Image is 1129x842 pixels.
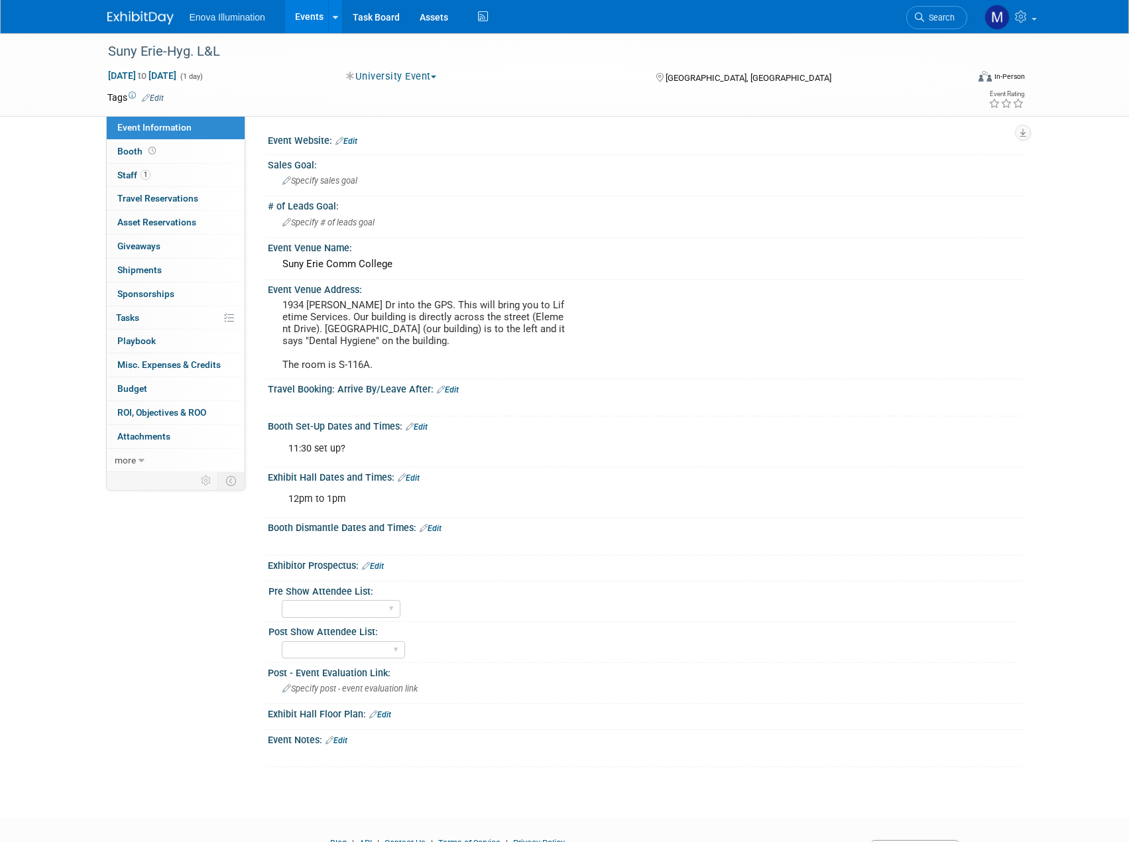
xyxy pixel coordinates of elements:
div: Event Venue Name: [268,238,1022,255]
span: Enova Illumination [190,12,265,23]
img: Format-Inperson.png [979,71,992,82]
a: Search [906,6,967,29]
span: Sponsorships [117,288,174,299]
span: Attachments [117,431,170,442]
div: In-Person [994,72,1025,82]
div: Post Show Attendee List: [268,622,1016,638]
div: Event Website: [268,131,1022,148]
a: Budget [107,377,245,400]
a: more [107,449,245,472]
td: Personalize Event Tab Strip [195,472,218,489]
span: ROI, Objectives & ROO [117,407,206,418]
img: ExhibitDay [107,11,174,25]
span: Giveaways [117,241,160,251]
a: Edit [335,137,357,146]
a: Travel Reservations [107,187,245,210]
a: Sponsorships [107,282,245,306]
span: Asset Reservations [117,217,196,227]
div: Travel Booking: Arrive By/Leave After: [268,379,1022,396]
div: Booth Set-Up Dates and Times: [268,416,1022,434]
span: 1 [141,170,150,180]
a: Edit [437,385,459,394]
a: Giveaways [107,235,245,258]
div: Booth Dismantle Dates and Times: [268,518,1022,535]
div: Event Venue Address: [268,280,1022,296]
pre: 1934 [PERSON_NAME] Dr into the GPS. This will bring you to Lifetime Services. Our building is dir... [282,299,567,371]
span: Budget [117,383,147,394]
span: Specify # of leads goal [282,217,375,227]
span: Shipments [117,265,162,275]
a: ROI, Objectives & ROO [107,401,245,424]
span: Staff [117,170,150,180]
span: Booth [117,146,158,156]
div: Event Format [889,69,1026,89]
div: Exhibitor Prospectus: [268,556,1022,573]
div: 12pm to 1pm [279,486,876,512]
img: Max Zid [984,5,1010,30]
span: Playbook [117,335,156,346]
span: more [115,455,136,465]
span: Search [924,13,955,23]
a: Shipments [107,259,245,282]
a: Edit [142,93,164,103]
span: Travel Reservations [117,193,198,204]
a: Playbook [107,330,245,353]
button: University Event [341,70,442,84]
a: Edit [369,710,391,719]
div: # of Leads Goal: [268,196,1022,213]
div: Exhibit Hall Floor Plan: [268,704,1022,721]
span: Booth not reserved yet [146,146,158,156]
a: Edit [398,473,420,483]
a: Booth [107,140,245,163]
a: Edit [326,736,347,745]
div: Suny Erie Comm College [278,254,1012,274]
div: Pre Show Attendee List: [268,581,1016,598]
a: Misc. Expenses & Credits [107,353,245,377]
td: Toggle Event Tabs [217,472,245,489]
span: Specify post - event evaluation link [282,684,418,693]
span: Tasks [116,312,139,323]
span: [DATE] [DATE] [107,70,177,82]
div: Post - Event Evaluation Link: [268,663,1022,680]
div: Event Notes: [268,730,1022,747]
a: Attachments [107,425,245,448]
div: 11:30 set up? [279,436,876,462]
a: Event Information [107,116,245,139]
span: Event Information [117,122,192,133]
span: to [136,70,149,81]
span: (1 day) [179,72,203,81]
div: Suny Erie-Hyg. L&L [103,40,947,64]
span: Specify sales goal [282,176,357,186]
div: Event Rating [988,91,1024,97]
a: Tasks [107,306,245,330]
td: Tags [107,91,164,104]
a: Edit [362,562,384,571]
div: Exhibit Hall Dates and Times: [268,467,1022,485]
a: Edit [420,524,442,533]
a: Asset Reservations [107,211,245,234]
a: Staff1 [107,164,245,187]
div: Sales Goal: [268,155,1022,172]
a: Edit [406,422,428,432]
span: Misc. Expenses & Credits [117,359,221,370]
span: [GEOGRAPHIC_DATA], [GEOGRAPHIC_DATA] [666,73,831,83]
